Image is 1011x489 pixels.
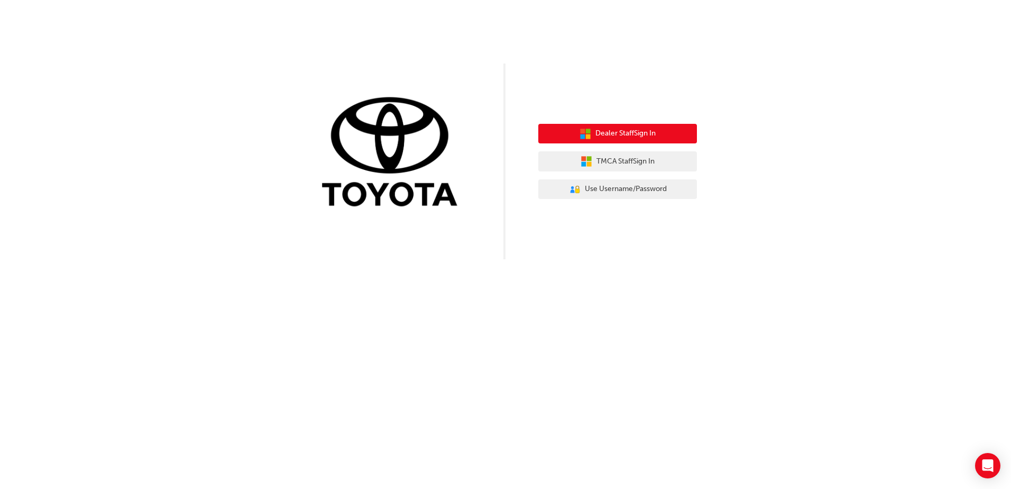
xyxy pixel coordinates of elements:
[595,128,656,140] span: Dealer Staff Sign In
[538,151,697,171] button: TMCA StaffSign In
[585,183,667,195] span: Use Username/Password
[975,453,1000,478] div: Open Intercom Messenger
[596,156,655,168] span: TMCA Staff Sign In
[538,179,697,200] button: Use Username/Password
[314,95,473,212] img: Trak
[538,124,697,144] button: Dealer StaffSign In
